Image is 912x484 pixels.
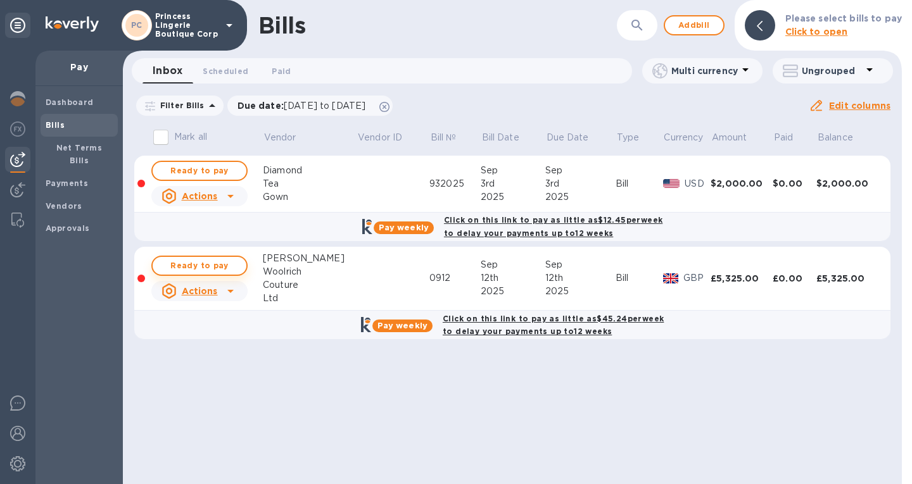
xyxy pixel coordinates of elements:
[155,12,218,39] p: Princess Lingerie Boutique Corp
[264,131,296,144] p: Vendor
[664,131,703,144] p: Currency
[263,265,357,278] div: Woolrich
[712,131,747,144] p: Amount
[774,131,794,144] p: Paid
[545,271,616,285] div: 12th
[816,177,878,190] div: $2,000.00
[675,18,713,33] span: Add bill
[174,130,207,144] p: Mark all
[379,223,429,232] b: Pay weekly
[818,131,853,144] p: Balance
[46,223,90,233] b: Approvals
[443,314,664,337] b: Click on this link to pay as little as $45.24 per week to delay your payments up to 12 weeks
[46,16,99,32] img: Logo
[663,179,680,188] img: USD
[155,100,205,111] p: Filter Bills
[151,256,248,276] button: Ready to pay
[545,164,616,177] div: Sep
[829,101,890,111] u: Edit columns
[263,190,357,204] div: Gown
[431,131,457,144] p: Bill №
[547,131,589,144] p: Due Date
[182,191,218,201] u: Actions
[545,190,616,204] div: 2025
[10,121,25,137] img: Foreign exchange
[774,131,810,144] span: Paid
[616,271,663,285] div: Bill
[46,120,65,130] b: Bills
[429,271,481,285] div: 0912
[5,13,30,38] div: Unpin categories
[617,131,640,144] p: Type
[227,96,393,116] div: Due date:[DATE] to [DATE]
[481,271,545,285] div: 12th
[272,65,291,78] span: Paid
[818,131,870,144] span: Balance
[712,131,764,144] span: Amount
[545,285,616,298] div: 2025
[153,62,182,80] span: Inbox
[358,131,419,144] span: Vendor ID
[444,215,662,238] b: Click on this link to pay as little as $12.45 per week to delay your payments up to 12 weeks
[46,97,94,107] b: Dashboard
[481,164,545,177] div: Sep
[816,272,878,285] div: £5,325.00
[377,321,427,330] b: Pay weekly
[182,286,218,296] u: Actions
[203,65,248,78] span: Scheduled
[773,272,816,285] div: £0.00
[151,161,248,181] button: Ready to pay
[683,271,711,285] p: GBP
[711,272,773,285] div: £5,325.00
[773,177,816,190] div: $0.00
[46,61,113,73] p: Pay
[284,101,365,111] span: [DATE] to [DATE]
[263,177,357,190] div: Tea
[163,163,236,178] span: Ready to pay
[785,13,902,23] b: Please select bills to pay
[263,292,357,305] div: Ltd
[482,131,519,144] p: Bill Date
[131,20,142,30] b: PC
[616,177,663,190] div: Bill
[56,143,103,165] b: Net Terms Bills
[46,178,88,188] b: Payments
[358,131,402,144] p: Vendor ID
[785,27,848,37] b: Click to open
[263,252,357,265] div: [PERSON_NAME]
[482,131,536,144] span: Bill Date
[481,285,545,298] div: 2025
[46,201,82,211] b: Vendors
[711,177,773,190] div: $2,000.00
[481,177,545,190] div: 3rd
[237,99,372,112] p: Due date :
[263,278,357,292] div: Couture
[545,258,616,271] div: Sep
[163,258,236,273] span: Ready to pay
[481,190,545,204] div: 2025
[545,177,616,190] div: 3rd
[263,164,357,177] div: Diamond
[617,131,656,144] span: Type
[264,131,313,144] span: Vendor
[664,15,725,35] button: Addbill
[429,177,481,190] div: 932025
[258,12,305,39] h1: Bills
[431,131,473,144] span: Bill №
[547,131,605,144] span: Due Date
[685,177,711,190] p: USD
[481,258,545,271] div: Sep
[802,65,862,77] p: Ungrouped
[671,65,738,77] p: Multi currency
